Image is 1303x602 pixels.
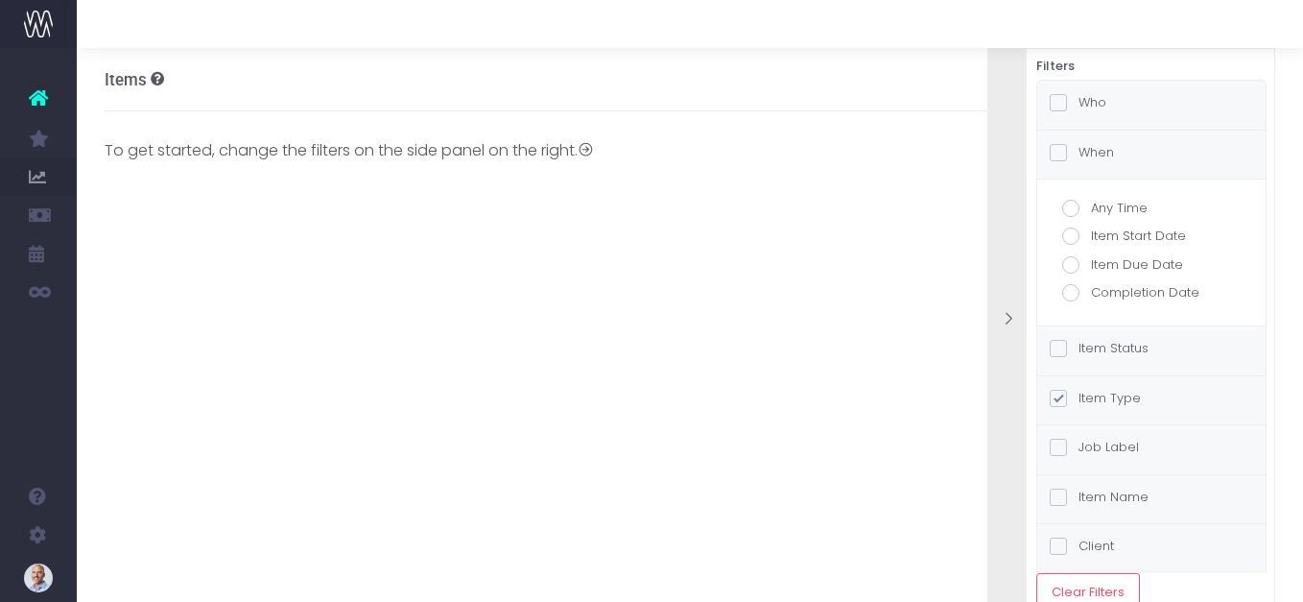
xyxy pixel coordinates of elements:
[1050,438,1139,457] label: Job Label
[1062,227,1241,246] label: Item Start Date
[1050,488,1149,507] label: Item Name
[1036,59,1267,74] h6: Filters
[105,139,594,162] div: To get started, change the filters on the side panel on the right.
[1050,143,1114,162] label: When
[24,564,53,592] img: images/default_profile_image.png
[1062,199,1241,218] label: Any Time
[1050,537,1114,556] label: Client
[1062,255,1241,275] label: Item Due Date
[105,70,147,89] span: Items
[1062,283,1241,302] label: Completion Date
[1050,339,1149,358] label: Item Status
[1050,93,1106,112] label: Who
[1050,389,1141,408] label: Item Type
